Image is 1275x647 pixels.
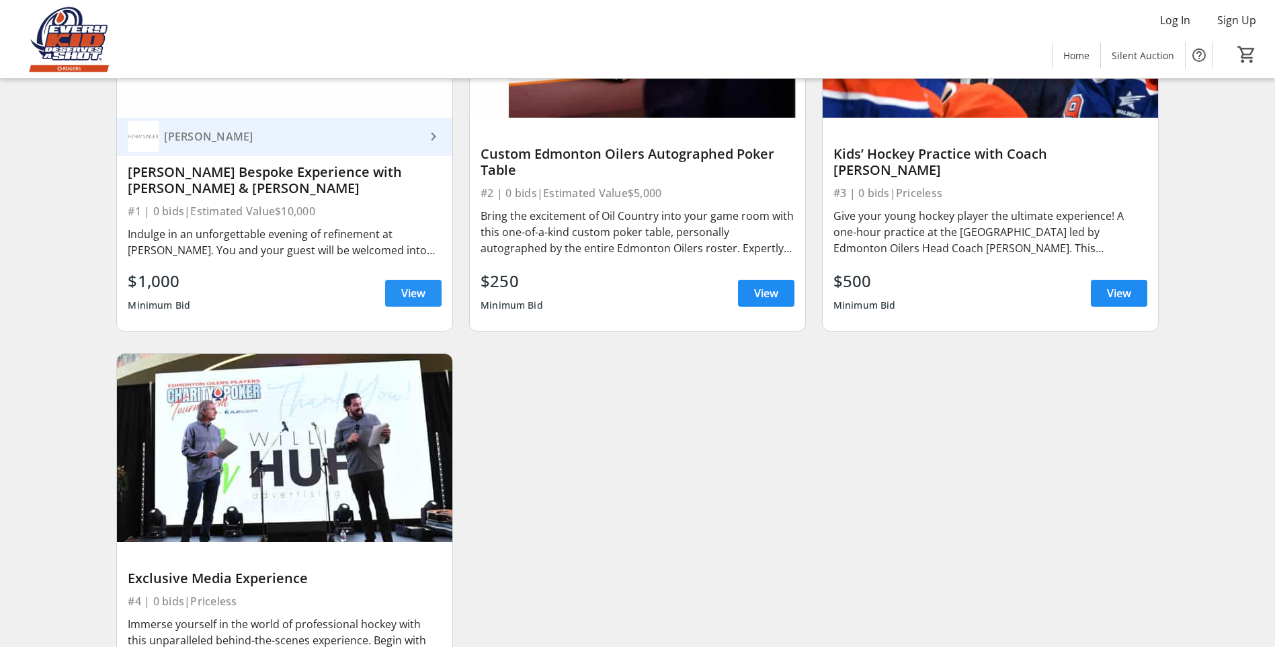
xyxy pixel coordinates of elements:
[385,280,442,307] a: View
[481,146,794,178] div: Custom Edmonton Oilers Autographed Poker Table
[833,269,896,293] div: $500
[1206,9,1267,31] button: Sign Up
[1091,280,1147,307] a: View
[481,208,794,256] div: Bring the excitement of Oil Country into your game room with this one-of-a-kind custom poker tabl...
[1112,48,1174,63] span: Silent Auction
[833,146,1147,178] div: Kids’ Hockey Practice with Coach [PERSON_NAME]
[159,130,425,143] div: [PERSON_NAME]
[1160,12,1190,28] span: Log In
[833,293,896,317] div: Minimum Bid
[1053,43,1100,68] a: Home
[8,5,128,73] img: Edmonton Oilers Community Foundation's Logo
[1101,43,1185,68] a: Silent Auction
[128,226,442,258] div: Indulge in an unforgettable evening of refinement at [PERSON_NAME]. You and your guest will be we...
[1149,9,1201,31] button: Log In
[128,121,159,152] img: Henry Singer
[1235,42,1259,67] button: Cart
[128,570,442,586] div: Exclusive Media Experience
[117,354,452,543] img: Exclusive Media Experience
[1186,42,1212,69] button: Help
[754,285,778,301] span: View
[481,269,543,293] div: $250
[1217,12,1256,28] span: Sign Up
[833,208,1147,256] div: Give your young hockey player the ultimate experience! A one-hour practice at the [GEOGRAPHIC_DAT...
[481,293,543,317] div: Minimum Bid
[117,118,452,156] a: Henry Singer[PERSON_NAME]
[128,592,442,611] div: #4 | 0 bids | Priceless
[738,280,794,307] a: View
[128,164,442,196] div: [PERSON_NAME] Bespoke Experience with [PERSON_NAME] & [PERSON_NAME]
[1063,48,1089,63] span: Home
[401,285,425,301] span: View
[833,184,1147,202] div: #3 | 0 bids | Priceless
[481,184,794,202] div: #2 | 0 bids | Estimated Value $5,000
[1107,285,1131,301] span: View
[128,202,442,221] div: #1 | 0 bids | Estimated Value $10,000
[128,269,190,293] div: $1,000
[425,128,442,145] mat-icon: keyboard_arrow_right
[128,293,190,317] div: Minimum Bid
